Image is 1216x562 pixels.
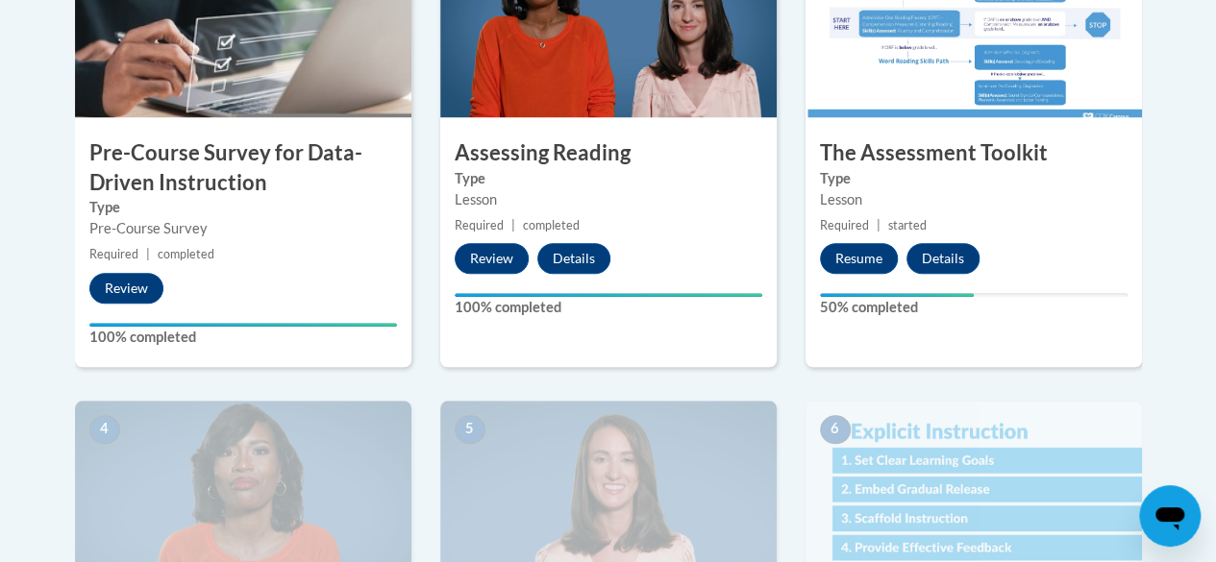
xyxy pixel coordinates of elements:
label: Type [89,197,397,218]
div: Your progress [455,293,762,297]
span: completed [158,247,214,261]
span: Required [89,247,138,261]
span: completed [523,218,580,232]
div: Lesson [820,189,1128,210]
button: Details [906,243,980,274]
div: Your progress [89,323,397,327]
div: Pre-Course Survey [89,218,397,239]
div: Your progress [820,293,974,297]
span: Required [820,218,869,232]
h3: Assessing Reading [440,138,777,168]
div: Lesson [455,189,762,210]
label: Type [455,168,762,189]
span: | [146,247,150,261]
button: Review [455,243,529,274]
span: 5 [455,415,485,444]
button: Review [89,273,163,304]
label: 100% completed [455,297,762,318]
label: 100% completed [89,327,397,348]
h3: Pre-Course Survey for Data-Driven Instruction [75,138,411,198]
h3: The Assessment Toolkit [806,138,1142,168]
span: 6 [820,415,851,444]
span: | [511,218,515,232]
span: started [888,218,927,232]
label: 50% completed [820,297,1128,318]
iframe: Button to launch messaging window [1139,485,1201,547]
span: 4 [89,415,120,444]
button: Details [537,243,610,274]
span: Required [455,218,504,232]
label: Type [820,168,1128,189]
span: | [877,218,881,232]
button: Resume [820,243,898,274]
